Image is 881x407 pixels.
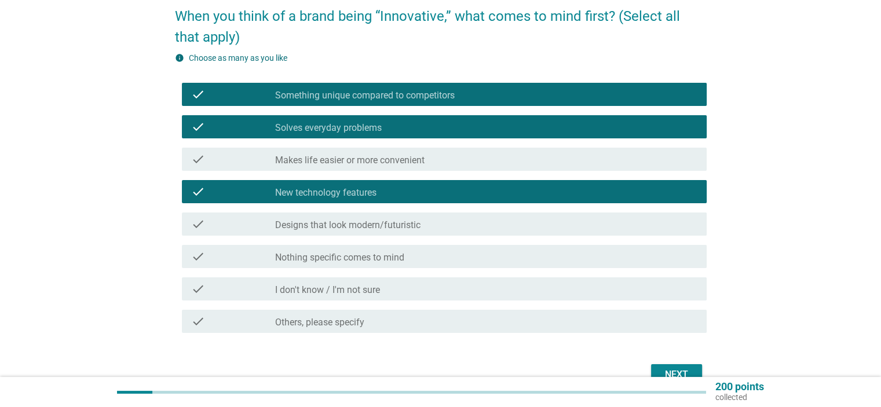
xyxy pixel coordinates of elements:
[275,187,376,199] label: New technology features
[715,382,764,392] p: 200 points
[175,53,184,63] i: info
[191,282,205,296] i: check
[191,185,205,199] i: check
[651,364,702,385] button: Next
[275,155,425,166] label: Makes life easier or more convenient
[191,152,205,166] i: check
[191,120,205,134] i: check
[191,87,205,101] i: check
[191,217,205,231] i: check
[191,250,205,263] i: check
[191,314,205,328] i: check
[715,392,764,402] p: collected
[275,252,404,263] label: Nothing specific comes to mind
[275,317,364,328] label: Others, please specify
[660,368,693,382] div: Next
[275,90,455,101] label: Something unique compared to competitors
[275,122,382,134] label: Solves everyday problems
[275,219,421,231] label: Designs that look modern/futuristic
[275,284,380,296] label: I don't know / I'm not sure
[189,53,287,63] label: Choose as many as you like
